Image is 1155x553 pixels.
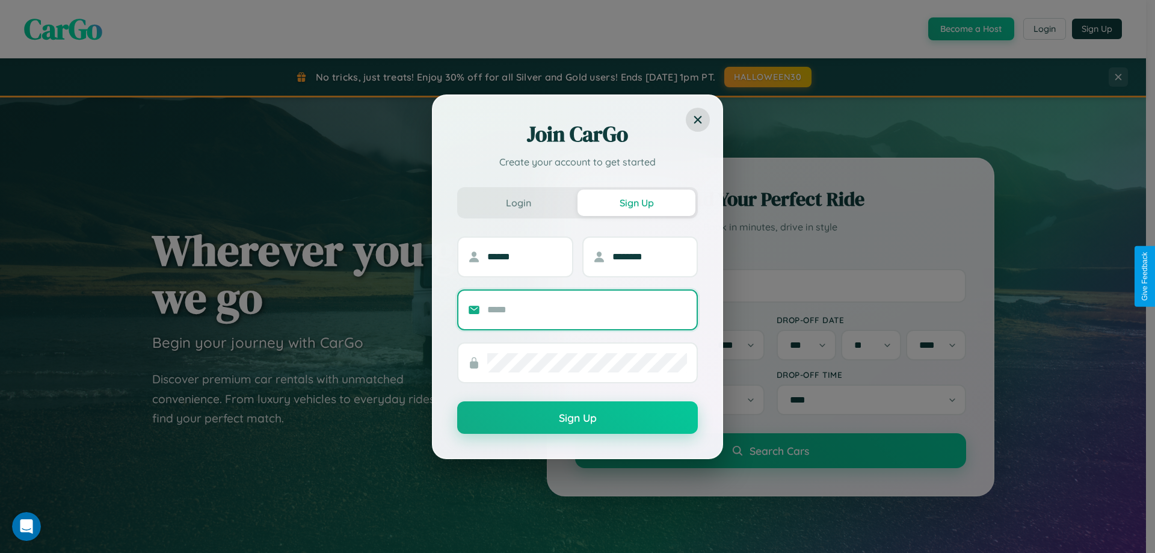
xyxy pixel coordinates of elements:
div: Give Feedback [1141,252,1149,301]
iframe: Intercom live chat [12,512,41,541]
p: Create your account to get started [457,155,698,169]
button: Login [460,190,577,216]
h2: Join CarGo [457,120,698,149]
button: Sign Up [577,190,695,216]
button: Sign Up [457,401,698,434]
